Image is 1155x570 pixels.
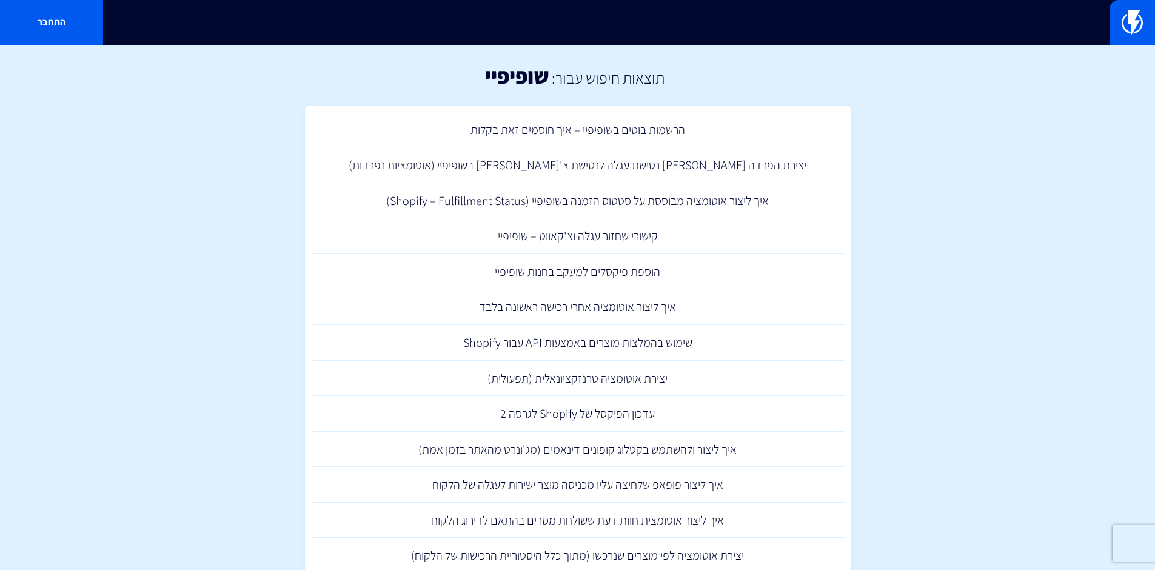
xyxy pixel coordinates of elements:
a: שימוש בהמלצות מוצרים באמצעות API עבור Shopify [311,325,845,361]
h2: תוצאות חיפוש עבור: [549,69,665,87]
a: איך ליצור אוטומציה אחרי רכישה ראשונה בלבד [311,289,845,325]
a: הוספת פיקסלים למעקב בחנות שופיפיי [311,254,845,290]
a: עדכון הפיקסל של Shopify לגרסה 2 [311,396,845,432]
a: הרשמות בוטים בשופיפיי – איך חוסמים זאת בקלות [311,112,845,148]
a: קישורי שחזור עגלה וצ'קאווט – שופיפיי [311,218,845,254]
a: איך ליצור ולהשתמש בקטלוג קופונים דינאמים (מג'ונרט מהאתר בזמן אמת) [311,432,845,468]
a: יצירת הפרדה [PERSON_NAME] נטישת עגלה לנטישת צ'[PERSON_NAME] בשופיפיי (אוטומציות נפרדות) [311,147,845,183]
a: יצירת אוטומציה טרנזקציונאלית (תפעולית) [311,361,845,397]
a: איך ליצור אוטומציה מבוססת על סטטוס הזמנה בשופיפיי (Shopify – Fulfillment Status) [311,183,845,219]
a: איך ליצור אוטומצית חוות דעת ששולחת מסרים בהתאם לדירוג הלקוח [311,503,845,538]
h1: שופיפיי [485,64,549,88]
a: איך ליצור פופאפ שלחיצה עליו מכניסה מוצר ישירות לעגלה של הלקוח [311,467,845,503]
